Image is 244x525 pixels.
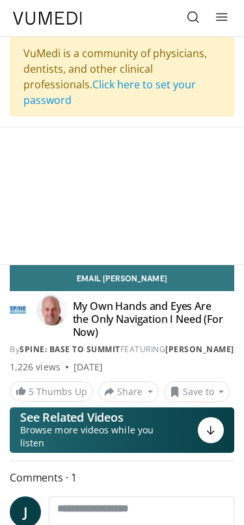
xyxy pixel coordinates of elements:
img: Spine: Base to Summit [10,300,26,320]
div: VuMedi is a community of physicians, dentists, and other clinical professionals. [10,37,234,116]
a: [PERSON_NAME] [165,344,234,355]
img: Avatar [36,294,68,326]
span: 5 [29,385,34,398]
h4: My Own Hands and Eyes Are the Only Navigation I Need (For Now) [73,300,229,339]
button: See Related Videos Browse more videos while you listen [10,407,234,453]
span: Comments 1 [10,469,234,486]
button: Share [98,381,159,402]
span: Browse more videos while you listen [20,424,178,450]
div: By FEATURING [10,344,234,355]
button: Save to [164,381,230,402]
div: [DATE] [74,361,103,374]
a: Click here to set your password [23,77,196,107]
img: VuMedi Logo [13,12,82,25]
a: Spine: Base to Summit [20,344,120,355]
span: 1,226 views [10,361,61,374]
p: See Related Videos [20,411,178,424]
a: 5 Thumbs Up [10,381,93,402]
a: Email [PERSON_NAME] [10,265,234,291]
